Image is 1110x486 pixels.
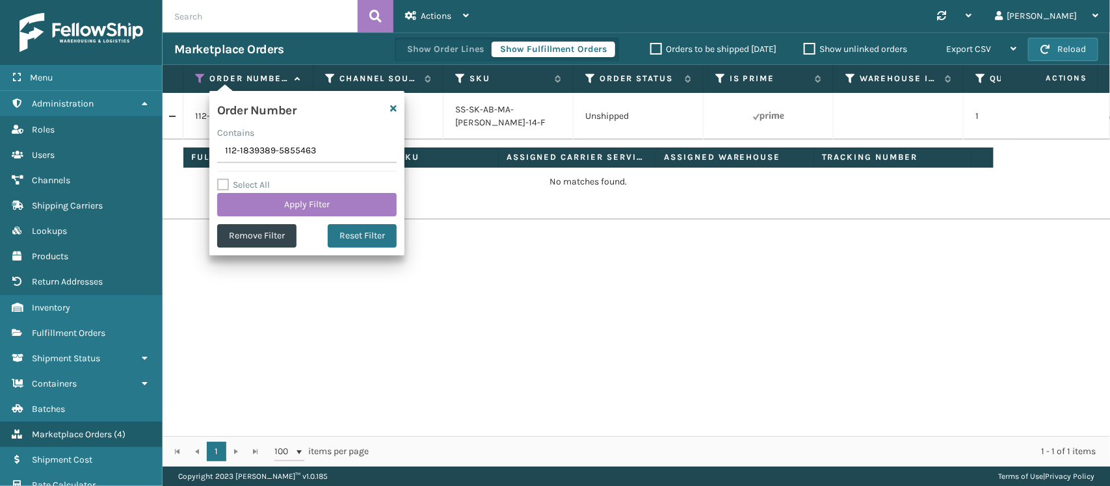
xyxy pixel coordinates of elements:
[1028,38,1098,61] button: Reload
[998,467,1094,486] div: |
[349,151,490,163] label: Product SKU
[274,442,369,461] span: items per page
[274,445,294,458] span: 100
[421,10,451,21] span: Actions
[32,124,55,135] span: Roles
[30,72,53,83] span: Menu
[339,73,418,84] label: Channel Source
[946,44,991,55] span: Export CSV
[328,224,397,248] button: Reset Filter
[32,276,103,287] span: Return Addresses
[990,73,1068,84] label: Quantity
[191,151,332,163] label: Fulfillment Order ID
[217,126,254,140] label: Contains
[650,44,776,55] label: Orders to be shipped [DATE]
[217,179,270,190] label: Select All
[998,472,1043,481] a: Terms of Use
[492,42,615,57] button: Show Fulfillment Orders
[600,73,678,84] label: Order Status
[114,429,126,440] span: ( 4 )
[32,225,67,237] span: Lookups
[32,403,65,415] span: Batches
[32,302,70,313] span: Inventory
[32,378,77,389] span: Containers
[217,224,297,248] button: Remove Filter
[32,429,112,440] span: Marketplace Orders
[730,73,808,84] label: Is Prime
[469,73,548,84] label: SKU
[32,98,94,109] span: Administration
[178,467,328,486] p: Copyright 2023 [PERSON_NAME]™ v 1.0.185
[574,93,704,140] td: Unshipped
[1005,68,1095,89] span: Actions
[860,73,938,84] label: Warehouse Information
[32,175,70,186] span: Channels
[388,445,1096,458] div: 1 - 1 of 1 items
[217,99,296,118] h4: Order Number
[822,151,963,163] label: Tracking Number
[209,73,288,84] label: Order Number
[217,193,397,216] button: Apply Filter
[1045,472,1094,481] a: Privacy Policy
[174,42,284,57] h3: Marketplace Orders
[399,42,492,57] button: Show Order Lines
[32,353,100,364] span: Shipment Status
[804,44,907,55] label: Show unlinked orders
[217,140,397,163] input: Type the text you wish to filter on
[195,110,286,123] a: 112-1839389-5855463
[207,442,226,461] a: 1
[32,454,92,465] span: Shipment Cost
[32,251,68,262] span: Products
[507,175,670,188] p: No matches found.
[664,151,805,163] label: Assigned Warehouse
[32,200,103,211] span: Shipping Carriers
[964,93,1094,140] td: 1
[32,149,55,160] span: Users
[507,151,648,163] label: Assigned Carrier Service
[32,327,105,339] span: Fulfillment Orders
[455,104,545,128] a: SS-SK-AB-MA-[PERSON_NAME]-14-F
[20,13,143,52] img: logo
